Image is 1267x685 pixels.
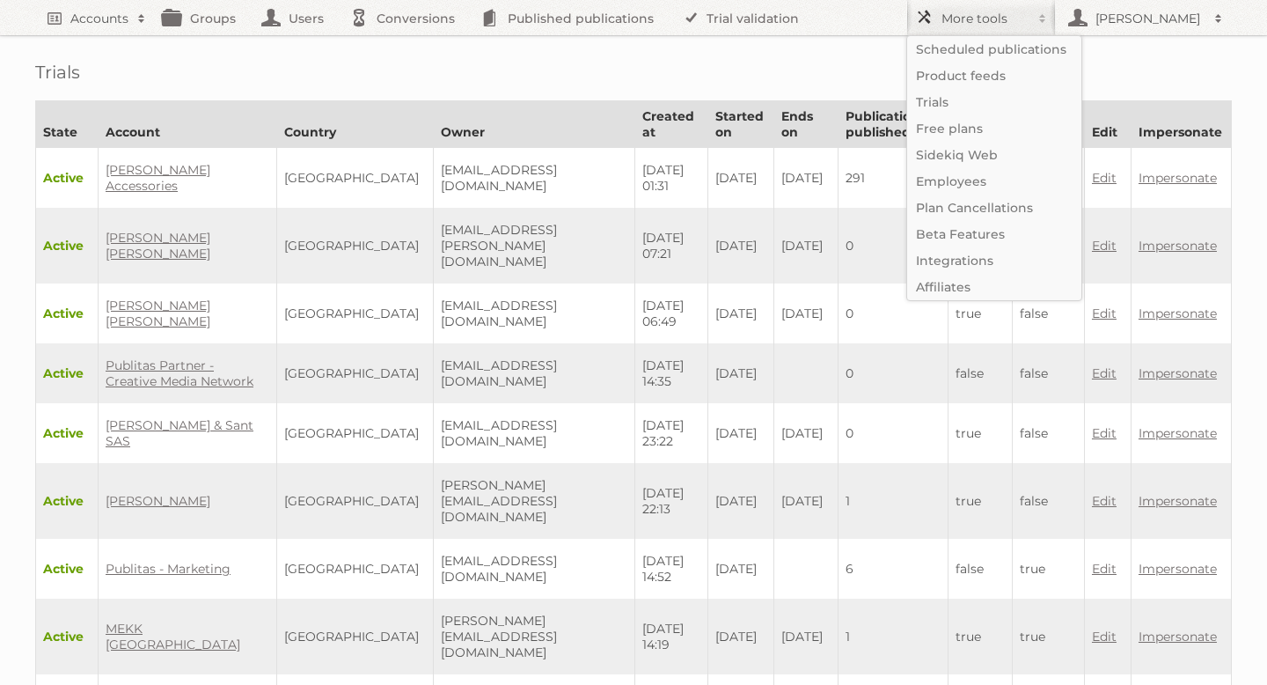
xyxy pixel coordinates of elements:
[839,539,948,599] td: 6
[774,148,839,209] td: [DATE]
[1139,306,1217,321] a: Impersonate
[1091,10,1205,27] h2: [PERSON_NAME]
[839,284,948,343] td: 0
[99,101,277,148] th: Account
[948,463,1013,539] td: true
[277,101,434,148] th: Country
[635,403,707,463] td: [DATE] 23:22
[36,599,99,674] td: Active
[707,284,774,343] td: [DATE]
[277,599,434,674] td: [GEOGRAPHIC_DATA]
[1139,238,1217,254] a: Impersonate
[907,221,1081,247] a: Beta Features
[277,343,434,403] td: [GEOGRAPHIC_DATA]
[106,298,210,329] a: [PERSON_NAME] [PERSON_NAME]
[839,463,948,539] td: 1
[1092,170,1117,186] a: Edit
[1013,599,1085,674] td: true
[434,101,635,148] th: Owner
[1092,493,1117,509] a: Edit
[277,148,434,209] td: [GEOGRAPHIC_DATA]
[106,561,231,577] a: Publitas - Marketing
[1092,561,1117,577] a: Edit
[1013,343,1085,403] td: false
[839,599,948,674] td: 1
[707,599,774,674] td: [DATE]
[434,403,635,463] td: [EMAIL_ADDRESS][DOMAIN_NAME]
[907,36,1081,63] a: Scheduled publications
[635,343,707,403] td: [DATE] 14:35
[277,539,434,599] td: [GEOGRAPHIC_DATA]
[1139,629,1217,644] a: Impersonate
[36,539,99,599] td: Active
[106,357,253,389] a: Publitas Partner - Creative Media Network
[70,10,128,27] h2: Accounts
[635,208,707,284] td: [DATE] 07:21
[434,599,635,674] td: [PERSON_NAME][EMAIL_ADDRESS][DOMAIN_NAME]
[434,539,635,599] td: [EMAIL_ADDRESS][DOMAIN_NAME]
[907,115,1081,142] a: Free plans
[774,284,839,343] td: [DATE]
[707,539,774,599] td: [DATE]
[948,539,1013,599] td: false
[106,621,240,652] a: MEKK [GEOGRAPHIC_DATA]
[277,403,434,463] td: [GEOGRAPHIC_DATA]
[707,403,774,463] td: [DATE]
[1013,463,1085,539] td: false
[1013,284,1085,343] td: false
[106,417,253,449] a: [PERSON_NAME] & Sant SAS
[36,343,99,403] td: Active
[35,62,1232,83] h1: Trials
[907,168,1081,195] a: Employees
[907,274,1081,300] a: Affiliates
[839,343,948,403] td: 0
[941,10,1029,27] h2: More tools
[434,148,635,209] td: [EMAIL_ADDRESS][DOMAIN_NAME]
[1092,365,1117,381] a: Edit
[707,208,774,284] td: [DATE]
[277,463,434,539] td: [GEOGRAPHIC_DATA]
[36,101,99,148] th: State
[707,148,774,209] td: [DATE]
[1013,403,1085,463] td: false
[1013,539,1085,599] td: true
[106,230,210,261] a: [PERSON_NAME] [PERSON_NAME]
[635,148,707,209] td: [DATE] 01:31
[277,284,434,343] td: [GEOGRAPHIC_DATA]
[907,89,1081,115] a: Trials
[635,463,707,539] td: [DATE] 22:13
[106,162,210,194] a: [PERSON_NAME] Accessories
[948,403,1013,463] td: true
[635,284,707,343] td: [DATE] 06:49
[907,63,1081,89] a: Product feeds
[1139,365,1217,381] a: Impersonate
[1131,101,1231,148] th: Impersonate
[434,463,635,539] td: [PERSON_NAME][EMAIL_ADDRESS][DOMAIN_NAME]
[907,195,1081,221] a: Plan Cancellations
[839,208,948,284] td: 0
[774,599,839,674] td: [DATE]
[434,343,635,403] td: [EMAIL_ADDRESS][DOMAIN_NAME]
[907,247,1081,274] a: Integrations
[1139,425,1217,441] a: Impersonate
[1092,306,1117,321] a: Edit
[36,463,99,539] td: Active
[839,148,948,209] td: 291
[948,343,1013,403] td: false
[635,539,707,599] td: [DATE] 14:52
[907,142,1081,168] a: Sidekiq Web
[277,208,434,284] td: [GEOGRAPHIC_DATA]
[1092,238,1117,254] a: Edit
[1084,101,1131,148] th: Edit
[434,284,635,343] td: [EMAIL_ADDRESS][DOMAIN_NAME]
[948,284,1013,343] td: true
[839,101,948,148] th: Publications published
[1139,170,1217,186] a: Impersonate
[707,343,774,403] td: [DATE]
[1092,629,1117,644] a: Edit
[434,208,635,284] td: [EMAIL_ADDRESS][PERSON_NAME][DOMAIN_NAME]
[36,208,99,284] td: Active
[707,463,774,539] td: [DATE]
[774,463,839,539] td: [DATE]
[106,493,210,509] a: [PERSON_NAME]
